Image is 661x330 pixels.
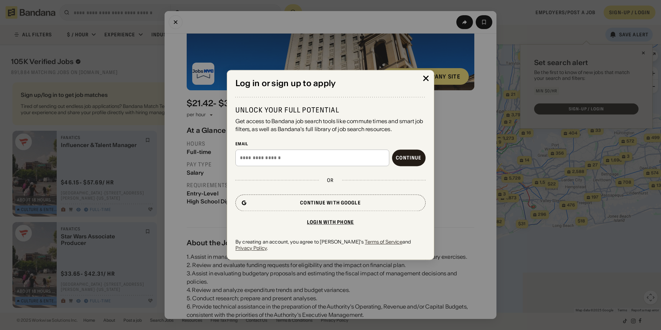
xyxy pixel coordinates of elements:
div: Unlock your full potential [235,106,426,115]
div: Continue with Google [300,200,361,205]
div: Login with phone [307,220,354,224]
div: or [327,177,334,183]
div: Get access to Bandana job search tools like commute times and smart job filters, as well as Banda... [235,118,426,133]
div: Continue [396,155,421,160]
div: By creating an account, you agree to [PERSON_NAME]'s and . [235,239,426,251]
div: Log in or sign up to apply [235,79,426,89]
div: Email [235,141,426,147]
a: Privacy Policy [235,245,267,251]
a: Terms of Service [365,239,402,245]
